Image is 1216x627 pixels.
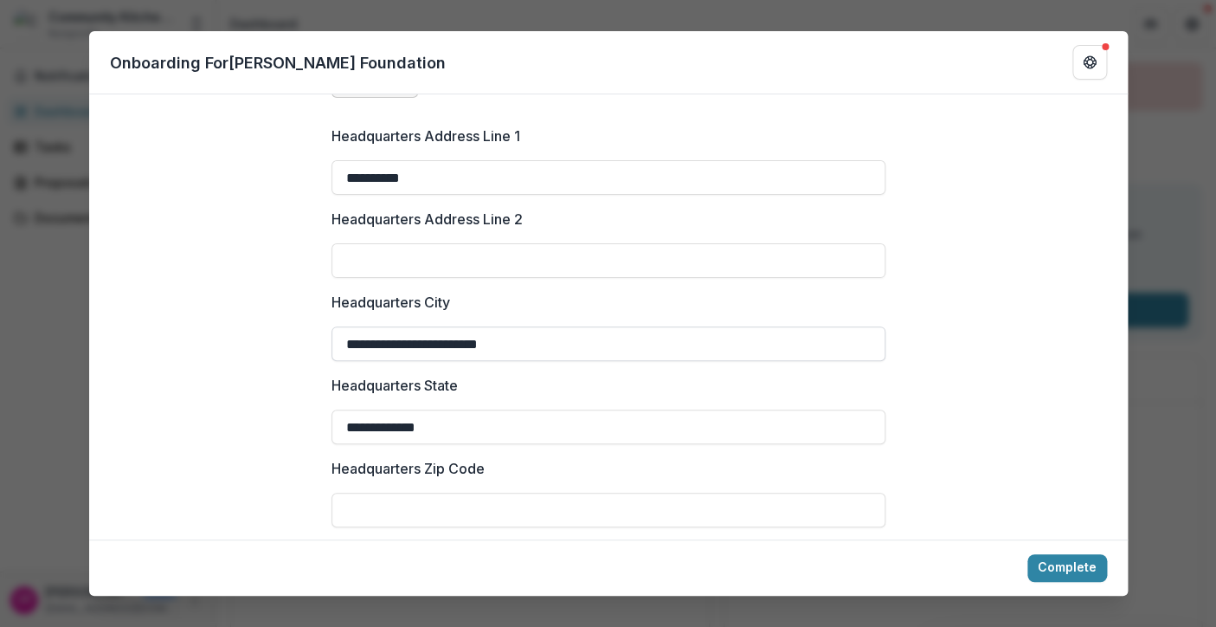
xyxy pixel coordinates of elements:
[331,126,520,146] p: Headquarters Address Line 1
[331,458,485,479] p: Headquarters Zip Code
[110,51,446,74] p: Onboarding For [PERSON_NAME] Foundation
[331,375,458,396] p: Headquarters State
[331,209,523,229] p: Headquarters Address Line 2
[1027,554,1107,582] button: Complete
[1072,45,1107,80] button: Get Help
[331,292,450,313] p: Headquarters City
